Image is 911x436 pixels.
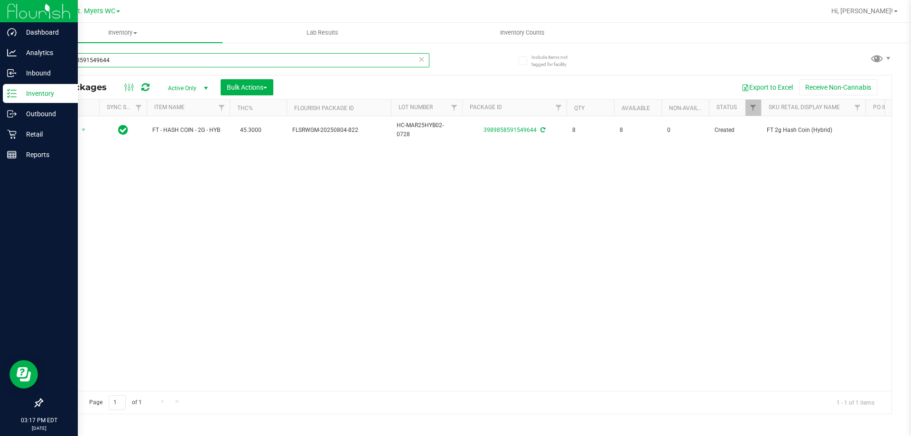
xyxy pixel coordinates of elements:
[572,126,608,135] span: 8
[483,127,537,133] a: 3989858591549644
[669,105,711,111] a: Non-Available
[850,100,865,116] a: Filter
[622,105,650,111] a: Available
[227,83,267,91] span: Bulk Actions
[873,104,887,111] a: PO ID
[17,149,74,160] p: Reports
[735,79,799,95] button: Export to Excel
[292,126,385,135] span: FLSRWGM-20250804-822
[17,108,74,120] p: Outbound
[152,126,224,135] span: FT - HASH COIN - 2G - HYB
[107,104,143,111] a: Sync Status
[767,126,860,135] span: FT 2g Hash Coin (Hybrid)
[418,53,425,65] span: Clear
[831,7,893,15] span: Hi, [PERSON_NAME]!
[42,53,429,67] input: Search Package ID, Item Name, SKU, Lot or Part Number...
[7,130,17,139] inline-svg: Retail
[221,79,273,95] button: Bulk Actions
[109,395,126,410] input: 1
[399,104,433,111] a: Lot Number
[531,54,579,68] span: Include items not tagged for facility
[716,104,737,111] a: Status
[23,23,223,43] a: Inventory
[799,79,877,95] button: Receive Non-Cannabis
[829,395,882,409] span: 1 - 1 of 1 items
[154,104,185,111] a: Item Name
[4,425,74,432] p: [DATE]
[214,100,230,116] a: Filter
[17,67,74,79] p: Inbound
[74,7,115,15] span: Ft. Myers WC
[9,360,38,389] iframe: Resource center
[446,100,462,116] a: Filter
[745,100,761,116] a: Filter
[551,100,567,116] a: Filter
[620,126,656,135] span: 8
[17,129,74,140] p: Retail
[397,121,456,139] span: HC-MAR25HYB02-0728
[4,416,74,425] p: 03:17 PM EDT
[223,23,422,43] a: Lab Results
[294,105,354,111] a: Flourish Package ID
[7,89,17,98] inline-svg: Inventory
[237,105,253,111] a: THC%
[7,68,17,78] inline-svg: Inbound
[235,123,266,137] span: 45.3000
[118,123,128,137] span: In Sync
[7,48,17,57] inline-svg: Analytics
[17,27,74,38] p: Dashboard
[7,28,17,37] inline-svg: Dashboard
[539,127,545,133] span: Sync from Compliance System
[81,395,149,410] span: Page of 1
[574,105,585,111] a: Qty
[23,28,223,37] span: Inventory
[131,100,147,116] a: Filter
[17,47,74,58] p: Analytics
[769,104,840,111] a: Sku Retail Display Name
[667,126,703,135] span: 0
[715,126,755,135] span: Created
[49,82,116,93] span: All Packages
[78,123,90,137] span: select
[470,104,502,111] a: Package ID
[17,88,74,99] p: Inventory
[7,109,17,119] inline-svg: Outbound
[294,28,351,37] span: Lab Results
[487,28,558,37] span: Inventory Counts
[7,150,17,159] inline-svg: Reports
[422,23,622,43] a: Inventory Counts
